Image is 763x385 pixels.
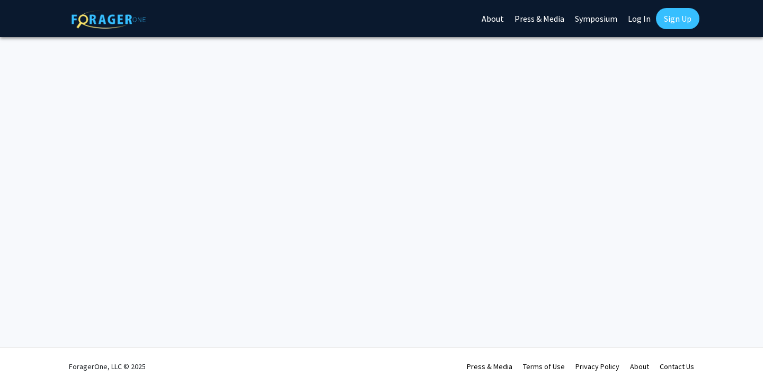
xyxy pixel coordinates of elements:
img: ForagerOne Logo [72,10,146,29]
a: Privacy Policy [575,362,619,371]
a: Terms of Use [523,362,565,371]
a: Sign Up [656,8,699,29]
a: About [630,362,649,371]
a: Press & Media [467,362,512,371]
a: Contact Us [660,362,694,371]
div: ForagerOne, LLC © 2025 [69,348,146,385]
